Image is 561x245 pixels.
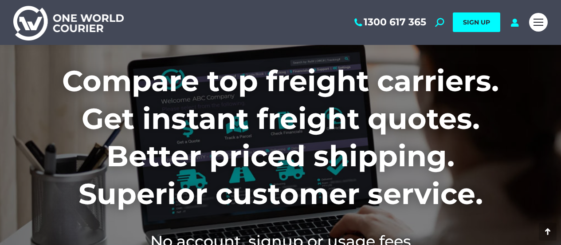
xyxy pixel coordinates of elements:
[13,4,124,40] img: One World Courier
[453,12,500,32] a: SIGN UP
[463,18,490,26] span: SIGN UP
[13,62,548,213] h1: Compare top freight carriers. Get instant freight quotes. Better priced shipping. Superior custom...
[529,13,548,32] a: Mobile menu icon
[353,16,426,28] a: 1300 617 365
